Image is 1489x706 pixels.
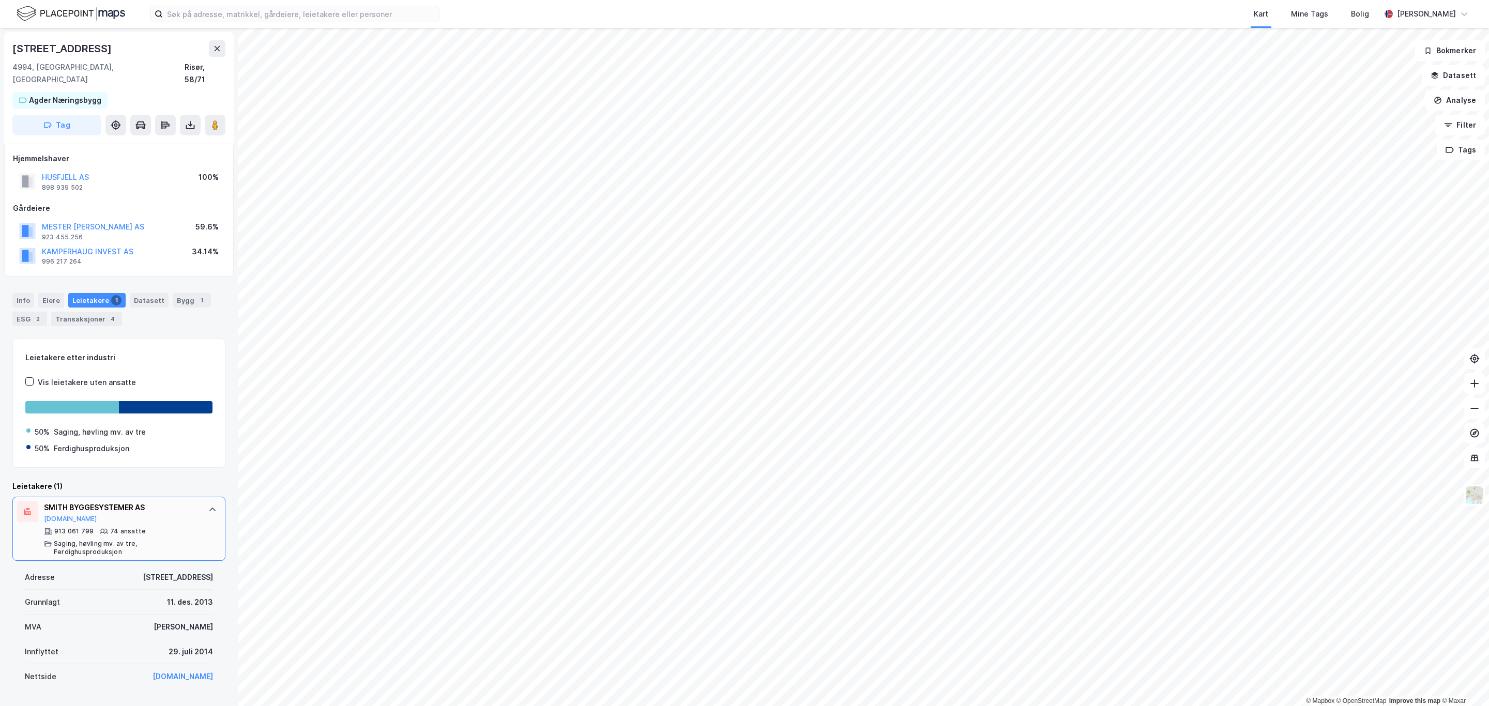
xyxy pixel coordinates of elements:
a: Mapbox [1306,697,1334,704]
a: [DOMAIN_NAME] [153,672,213,681]
img: logo.f888ab2527a4732fd821a326f86c7f29.svg [17,5,125,23]
div: 50% [35,442,50,455]
button: Tag [12,115,101,135]
div: 100% [199,171,219,183]
div: 1 [196,295,207,305]
div: Leietakere [68,293,126,308]
div: 2 [33,314,43,324]
button: [DOMAIN_NAME] [44,515,97,523]
div: Bygg [173,293,211,308]
div: Risør, 58/71 [185,61,225,86]
input: Søk på adresse, matrikkel, gårdeiere, leietakere eller personer [163,6,439,22]
div: 1 [111,295,121,305]
div: Leietakere (1) [12,480,225,493]
div: 29. juli 2014 [169,646,213,658]
button: Filter [1435,115,1485,135]
div: Ferdighusproduksjon [54,442,129,455]
div: 34.14% [192,245,219,258]
div: Eiere [38,293,64,308]
div: 4 [108,314,118,324]
div: [PERSON_NAME] [1397,8,1456,20]
div: 898 939 502 [42,183,83,192]
div: 50% [35,426,50,438]
div: SMITH BYGGESYSTEMER AS [44,501,198,514]
div: Leietakere etter industri [25,351,212,364]
div: 913 061 799 [54,527,94,535]
button: Tags [1437,140,1485,160]
div: 11. des. 2013 [167,596,213,608]
iframe: Chat Widget [1437,656,1489,706]
button: Bokmerker [1415,40,1485,61]
a: OpenStreetMap [1336,697,1387,704]
div: [STREET_ADDRESS] [143,571,213,584]
div: Bolig [1351,8,1369,20]
div: ESG [12,312,47,326]
div: MVA [25,621,41,633]
div: Mine Tags [1291,8,1328,20]
a: Improve this map [1389,697,1440,704]
div: Agder Næringsbygg [29,94,101,106]
div: 4994, [GEOGRAPHIC_DATA], [GEOGRAPHIC_DATA] [12,61,185,86]
div: 74 ansatte [110,527,146,535]
div: Info [12,293,34,308]
div: Transaksjoner [51,312,122,326]
div: Gårdeiere [13,202,225,214]
div: 923 455 256 [42,233,83,241]
div: 59.6% [195,221,219,233]
div: [PERSON_NAME] [154,621,213,633]
img: Z [1465,485,1484,505]
div: Hjemmelshaver [13,152,225,165]
div: Datasett [130,293,169,308]
div: 996 217 264 [42,257,82,266]
button: Analyse [1425,90,1485,111]
div: Vis leietakere uten ansatte [38,376,136,389]
div: Saging, høvling mv. av tre [54,426,146,438]
div: Kart [1254,8,1268,20]
div: Nettside [25,670,56,683]
div: Adresse [25,571,55,584]
div: Saging, høvling mv. av tre, Ferdighusproduksjon [54,540,198,556]
div: [STREET_ADDRESS] [12,40,114,57]
div: Grunnlagt [25,596,60,608]
div: Innflyttet [25,646,58,658]
button: Datasett [1422,65,1485,86]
